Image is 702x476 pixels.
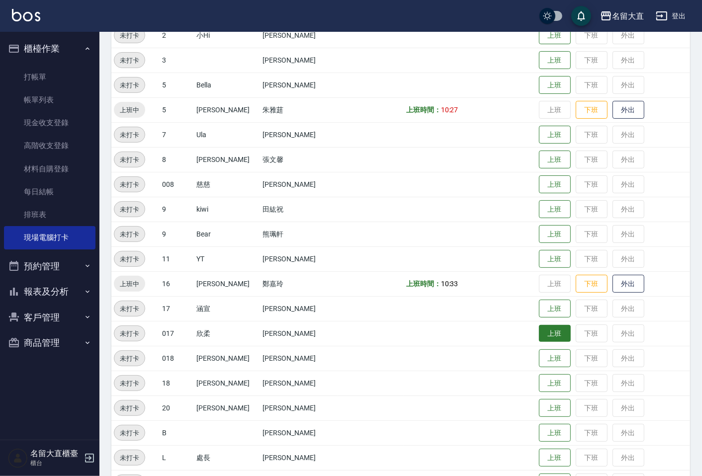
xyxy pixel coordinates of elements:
[160,420,194,445] td: B
[114,403,145,413] span: 未打卡
[114,304,145,314] span: 未打卡
[261,420,338,445] td: [PERSON_NAME]
[4,134,95,157] a: 高階收支登錄
[160,197,194,222] td: 9
[4,305,95,330] button: 客戶管理
[160,445,194,470] td: L
[114,378,145,389] span: 未打卡
[194,346,260,371] td: [PERSON_NAME]
[194,73,260,97] td: Bella
[261,321,338,346] td: [PERSON_NAME]
[613,275,644,293] button: 外出
[160,73,194,97] td: 5
[30,449,81,459] h5: 名留大直櫃臺
[261,97,338,122] td: 朱雅莛
[160,296,194,321] td: 17
[114,80,145,90] span: 未打卡
[261,197,338,222] td: 田紘祝
[160,246,194,271] td: 11
[114,55,145,66] span: 未打卡
[261,23,338,48] td: [PERSON_NAME]
[539,424,571,442] button: 上班
[539,26,571,45] button: 上班
[261,48,338,73] td: [PERSON_NAME]
[4,36,95,62] button: 櫃檯作業
[114,453,145,463] span: 未打卡
[160,346,194,371] td: 018
[194,172,260,197] td: 慈慈
[114,130,145,140] span: 未打卡
[539,300,571,318] button: 上班
[261,73,338,97] td: [PERSON_NAME]
[261,172,338,197] td: [PERSON_NAME]
[4,180,95,203] a: 每日結帳
[114,204,145,215] span: 未打卡
[194,321,260,346] td: 欣柔
[194,246,260,271] td: YT
[194,222,260,246] td: Bear
[539,399,571,417] button: 上班
[8,448,28,468] img: Person
[539,225,571,243] button: 上班
[160,172,194,197] td: 008
[576,101,608,119] button: 下班
[114,105,145,115] span: 上班中
[539,51,571,70] button: 上班
[261,246,338,271] td: [PERSON_NAME]
[652,7,690,25] button: 登出
[4,253,95,279] button: 預約管理
[194,371,260,396] td: [PERSON_NAME]
[261,445,338,470] td: [PERSON_NAME]
[261,271,338,296] td: 鄭嘉玲
[406,280,441,288] b: 上班時間：
[612,10,644,22] div: 名留大直
[261,222,338,246] td: 熊珮軒
[4,88,95,111] a: 帳單列表
[30,459,81,468] p: 櫃台
[194,147,260,172] td: [PERSON_NAME]
[261,396,338,420] td: [PERSON_NAME]
[194,271,260,296] td: [PERSON_NAME]
[539,374,571,393] button: 上班
[12,9,40,21] img: Logo
[114,254,145,264] span: 未打卡
[4,66,95,88] a: 打帳單
[114,229,145,239] span: 未打卡
[261,371,338,396] td: [PERSON_NAME]
[539,175,571,194] button: 上班
[4,226,95,249] a: 現場電腦打卡
[261,346,338,371] td: [PERSON_NAME]
[441,280,458,288] span: 10:33
[160,271,194,296] td: 16
[114,428,145,438] span: 未打卡
[160,396,194,420] td: 20
[539,126,571,144] button: 上班
[160,97,194,122] td: 5
[261,296,338,321] td: [PERSON_NAME]
[194,97,260,122] td: [PERSON_NAME]
[539,151,571,169] button: 上班
[160,321,194,346] td: 017
[160,147,194,172] td: 8
[261,122,338,147] td: [PERSON_NAME]
[114,279,145,289] span: 上班中
[613,101,644,119] button: 外出
[539,325,571,342] button: 上班
[539,250,571,268] button: 上班
[539,200,571,219] button: 上班
[4,330,95,356] button: 商品管理
[160,371,194,396] td: 18
[194,445,260,470] td: 處長
[596,6,648,26] button: 名留大直
[114,179,145,190] span: 未打卡
[194,23,260,48] td: 小Hi
[539,76,571,94] button: 上班
[160,48,194,73] td: 3
[194,296,260,321] td: 涵宣
[406,106,441,114] b: 上班時間：
[194,396,260,420] td: [PERSON_NAME]
[114,353,145,364] span: 未打卡
[576,275,608,293] button: 下班
[4,203,95,226] a: 排班表
[194,122,260,147] td: Ula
